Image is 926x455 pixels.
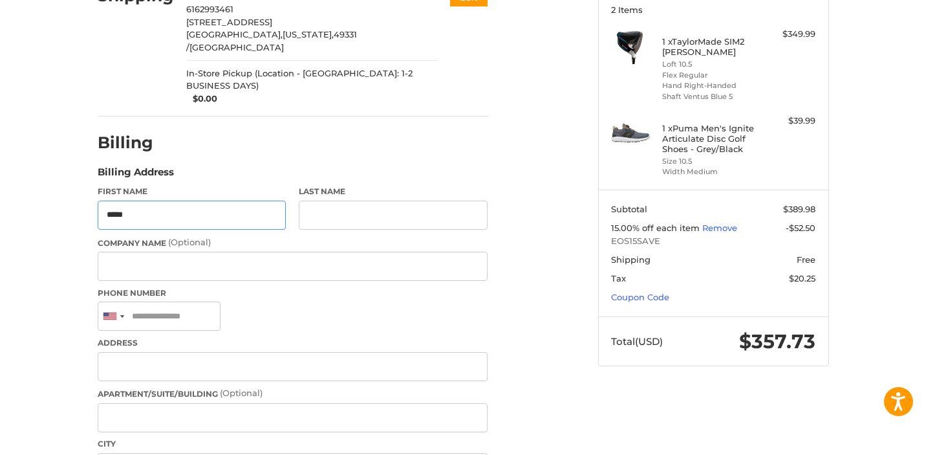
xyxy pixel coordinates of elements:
[662,156,761,167] li: Size 10.5
[98,287,488,299] label: Phone Number
[98,186,286,197] label: First Name
[739,329,815,353] span: $357.73
[98,165,174,186] legend: Billing Address
[98,387,488,400] label: Apartment/Suite/Building
[662,70,761,81] li: Flex Regular
[662,59,761,70] li: Loft 10.5
[98,133,173,153] h2: Billing
[783,204,815,214] span: $389.98
[786,223,815,233] span: -$52.50
[189,42,284,52] span: [GEOGRAPHIC_DATA]
[611,235,815,248] span: EOS15SAVE
[611,254,651,265] span: Shipping
[662,123,761,155] h4: 1 x Puma Men's Ignite Articulate Disc Golf Shoes - Grey/Black
[662,166,761,177] li: Width Medium
[283,29,334,39] span: [US_STATE],
[186,93,217,105] span: $0.00
[797,254,815,265] span: Free
[98,438,488,450] label: City
[611,204,647,214] span: Subtotal
[662,36,761,58] h4: 1 x TaylorMade SIM2 [PERSON_NAME]
[764,28,815,41] div: $349.99
[98,302,128,330] div: United States: +1
[186,67,437,93] span: In-Store Pickup (Location - [GEOGRAPHIC_DATA]: 1-2 BUSINESS DAYS)
[220,388,263,398] small: (Optional)
[662,91,761,102] li: Shaft Ventus Blue 5
[662,80,761,91] li: Hand Right-Handed
[764,115,815,128] div: $39.99
[611,273,626,283] span: Tax
[186,29,357,52] span: 49331 /
[98,337,488,349] label: Address
[789,273,815,283] span: $20.25
[186,29,283,39] span: [GEOGRAPHIC_DATA],
[611,223,702,233] span: 15.00% off each item
[611,5,815,15] h3: 2 Items
[168,237,211,247] small: (Optional)
[186,17,272,27] span: [STREET_ADDRESS]
[611,335,663,348] span: Total (USD)
[611,292,669,302] a: Coupon Code
[299,186,488,197] label: Last Name
[702,223,737,233] a: Remove
[186,4,233,14] span: 6162993461
[98,236,488,249] label: Company Name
